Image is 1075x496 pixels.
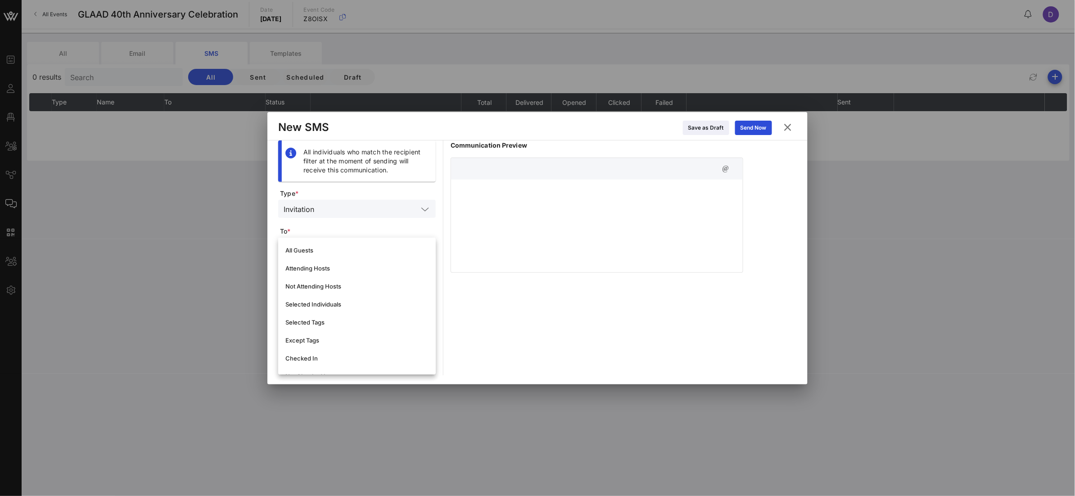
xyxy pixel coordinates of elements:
[285,265,429,272] div: Attending Hosts
[285,337,429,344] div: Except Tags
[683,121,729,135] button: Save as Draft
[280,227,436,236] span: To
[285,301,429,308] div: Selected Individuals
[278,121,330,134] div: New SMS
[285,355,429,362] div: Checked In
[285,283,429,290] div: Not Attending Hosts
[284,205,314,213] div: Invitation
[735,121,772,135] button: Send Now
[303,148,429,175] div: All individuals who match the recipient filter at the moment of sending will receive this communi...
[688,123,724,132] div: Save as Draft
[741,123,767,132] div: Send Now
[280,189,436,198] span: Type
[451,140,743,150] p: Communication Preview
[285,319,429,326] div: Selected Tags
[285,373,429,380] div: Not Checked In
[278,200,436,218] div: Invitation
[285,247,429,254] div: All Guests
